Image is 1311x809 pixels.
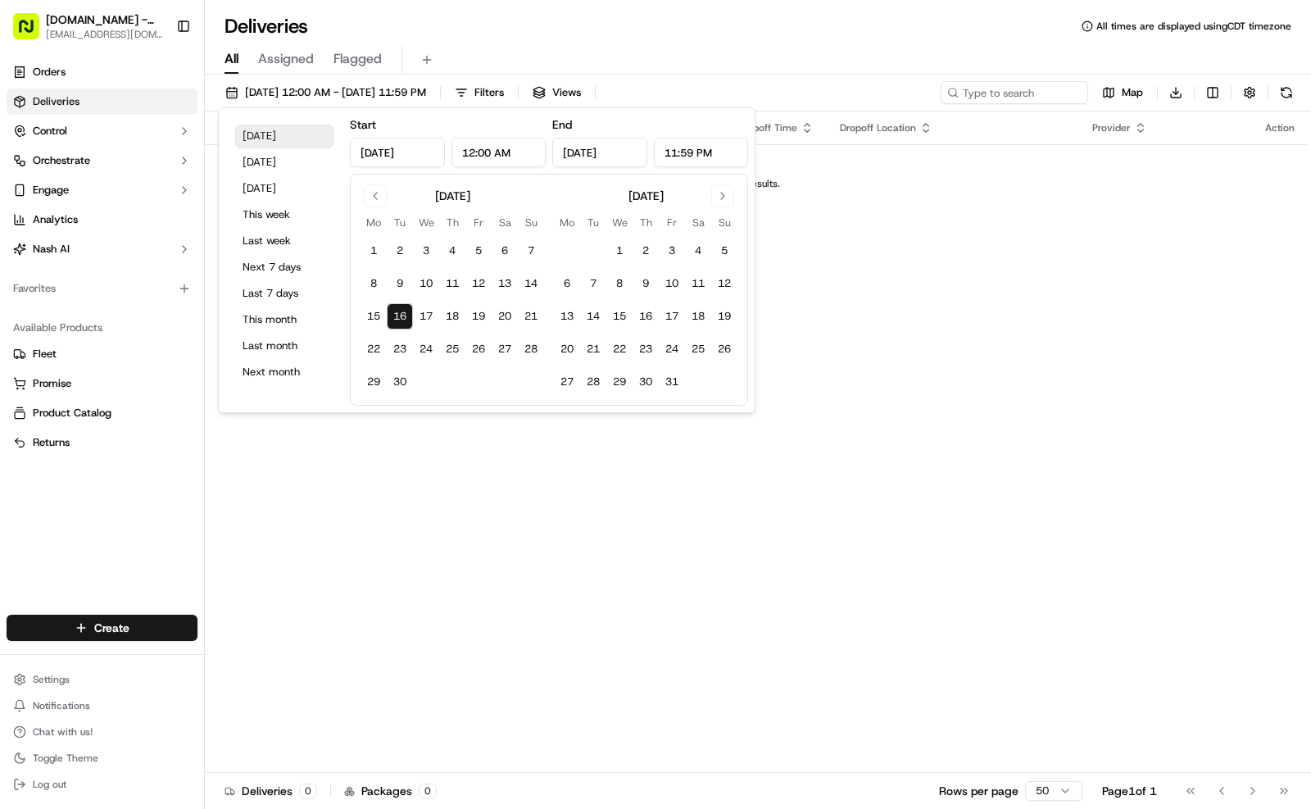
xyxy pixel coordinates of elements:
span: Deliveries [33,94,79,109]
span: Chat with us! [33,725,93,739]
div: No results. [211,177,1301,190]
button: 5 [465,238,492,264]
button: 21 [518,303,544,330]
label: Start [350,117,376,132]
button: Orchestrate [7,148,197,174]
button: 27 [554,369,580,395]
button: Last week [235,230,333,252]
a: Promise [13,376,191,391]
span: Provider [1092,121,1131,134]
button: 21 [580,336,606,362]
a: 📗Knowledge Base [10,360,132,389]
span: Control [33,124,67,139]
img: Nash [16,16,49,49]
span: [DATE] [63,254,97,267]
button: 2 [633,238,659,264]
input: Time [654,138,749,167]
button: Filters [447,81,511,104]
button: 26 [711,336,737,362]
button: 25 [439,336,465,362]
h1: Deliveries [225,13,308,39]
button: Product Catalog [7,400,197,426]
span: • [54,254,60,267]
div: Packages [344,783,437,799]
a: Fleet [13,347,191,361]
button: 14 [580,303,606,330]
p: Welcome 👋 [16,66,298,92]
button: Refresh [1275,81,1298,104]
span: Views [552,85,581,100]
button: Log out [7,773,197,796]
th: Sunday [711,214,737,231]
button: Fleet [7,341,197,367]
button: Next 7 days [235,256,333,279]
button: 16 [387,303,413,330]
button: 8 [361,270,387,297]
button: Last 7 days [235,282,333,305]
span: Assigned [258,49,314,69]
a: Product Catalog [13,406,191,420]
button: 8 [606,270,633,297]
div: Favorites [7,275,197,302]
button: 10 [659,270,685,297]
span: [EMAIL_ADDRESS][DOMAIN_NAME] [46,28,163,41]
input: Got a question? Start typing here... [43,106,295,123]
span: Klarizel Pensader [51,298,135,311]
div: Action [1265,121,1295,134]
span: Create [94,620,129,636]
span: Returns [33,435,70,450]
span: Orders [33,65,66,80]
button: 2 [387,238,413,264]
button: This week [235,203,333,226]
label: End [552,117,572,132]
img: 1736555255976-a54dd68f-1ca7-489b-9aae-adbdc363a1c4 [33,299,46,312]
button: Views [525,81,588,104]
button: 15 [361,303,387,330]
button: 12 [711,270,737,297]
button: 23 [387,336,413,362]
input: Type to search [941,81,1088,104]
button: 18 [685,303,711,330]
span: Toggle Theme [33,752,98,765]
a: 💻API Documentation [132,360,270,389]
button: Returns [7,429,197,456]
button: 22 [361,336,387,362]
button: 6 [492,238,518,264]
button: Promise [7,370,197,397]
a: Orders [7,59,197,85]
button: 3 [413,238,439,264]
button: 16 [633,303,659,330]
img: 1736555255976-a54dd68f-1ca7-489b-9aae-adbdc363a1c4 [16,157,46,186]
button: 15 [606,303,633,330]
span: Nash AI [33,242,70,257]
span: • [138,298,144,311]
button: 29 [361,369,387,395]
button: 19 [711,303,737,330]
button: 20 [554,336,580,362]
div: Available Products [7,315,197,341]
span: Settings [33,673,70,686]
th: Monday [554,214,580,231]
span: Analytics [33,212,78,227]
button: 4 [685,238,711,264]
button: Control [7,118,197,144]
button: 20 [492,303,518,330]
button: 31 [659,369,685,395]
button: Engage [7,177,197,203]
button: Nash AI [7,236,197,262]
button: 7 [518,238,544,264]
button: Create [7,615,197,641]
button: 17 [413,303,439,330]
th: Friday [659,214,685,231]
button: Toggle Theme [7,747,197,770]
div: Start new chat [74,157,269,173]
span: Filters [474,85,504,100]
a: Powered byPylon [116,406,198,419]
button: 10 [413,270,439,297]
button: [DATE] [235,125,333,148]
div: Deliveries [225,783,317,799]
button: Settings [7,668,197,691]
button: 17 [659,303,685,330]
span: [DATE] 12:00 AM - [DATE] 11:59 PM [245,85,426,100]
th: Saturday [685,214,711,231]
